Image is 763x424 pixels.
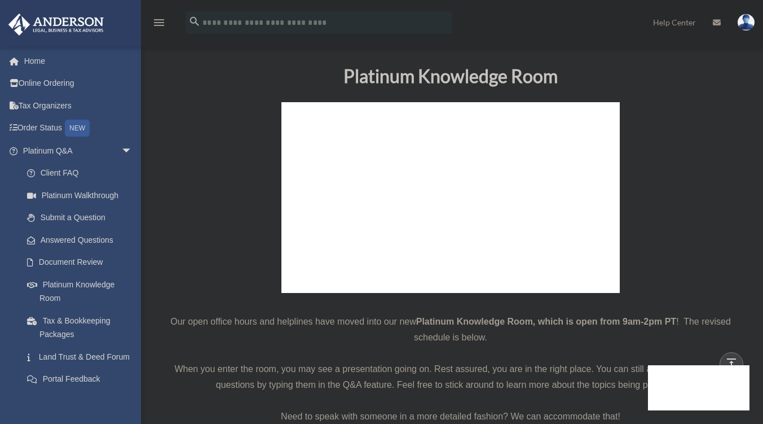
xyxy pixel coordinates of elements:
a: Platinum Knowledge Room [16,273,144,309]
a: Online Ordering [8,72,149,95]
a: Answered Questions [16,229,149,251]
img: User Pic [738,14,755,30]
a: Tax Organizers [8,94,149,117]
i: menu [152,16,166,29]
a: vertical_align_top [720,352,743,376]
b: Platinum Knowledge Room [343,65,558,87]
a: Order StatusNEW [8,117,149,140]
a: Portal Feedback [16,368,149,391]
a: Platinum Walkthrough [16,184,149,207]
a: Document Review [16,251,149,274]
i: search [188,15,201,28]
a: Submit a Question [16,207,149,229]
strong: Platinum Knowledge Room, which is open from 9am-2pm PT [416,317,676,326]
a: Home [8,50,149,72]
span: arrow_drop_down [121,139,144,163]
div: NEW [65,120,90,137]
a: Client FAQ [16,162,149,185]
p: When you enter the room, you may see a presentation going on. Rest assured, you are in the right ... [161,361,740,393]
img: Anderson Advisors Platinum Portal [5,14,107,36]
a: menu [152,20,166,29]
a: Land Trust & Deed Forum [16,346,149,368]
i: vertical_align_top [725,357,738,370]
iframe: 231110_Toby_KnowledgeRoom [281,102,620,293]
p: Our open office hours and helplines have moved into our new ! The revised schedule is below. [161,314,740,346]
a: Platinum Q&Aarrow_drop_down [8,139,149,162]
a: Tax & Bookkeeping Packages [16,309,149,346]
